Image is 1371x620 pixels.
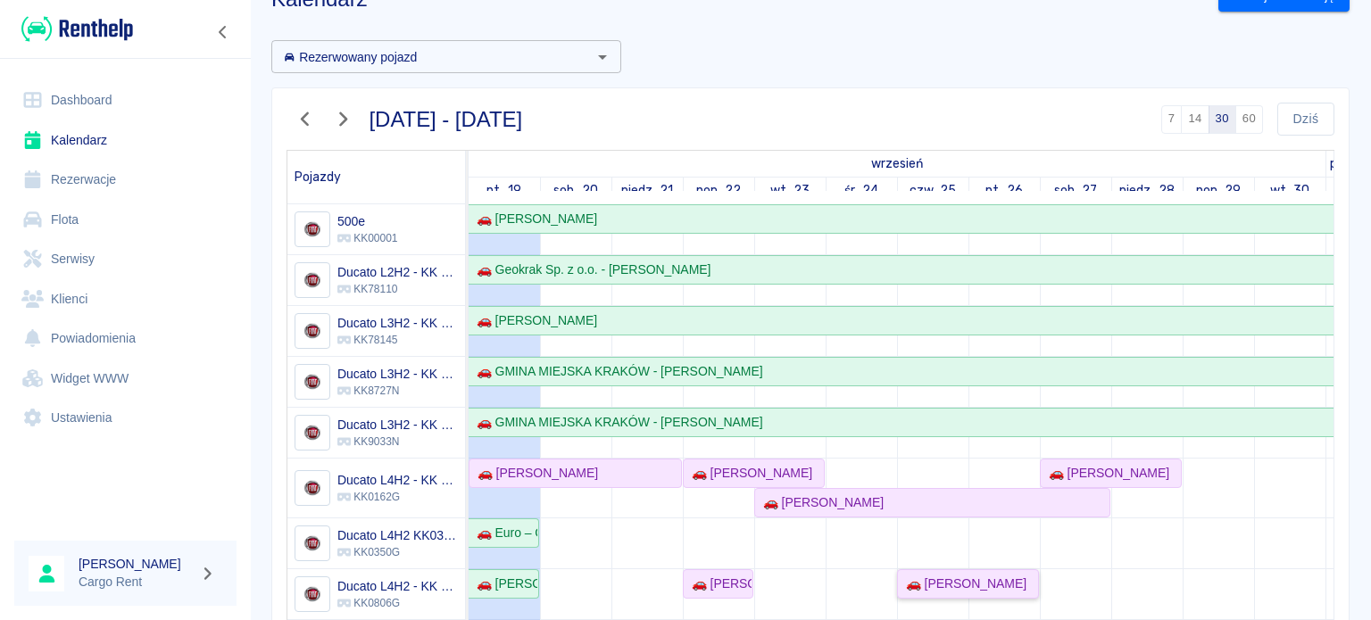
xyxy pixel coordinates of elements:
[1181,105,1209,134] button: 14 dni
[469,311,597,330] div: 🚗 [PERSON_NAME]
[1277,103,1334,136] button: Dziś
[337,212,397,230] h6: 500e
[1266,178,1315,203] a: 30 września 2025
[469,260,710,279] div: 🚗 Geokrak Sp. z o.o. - [PERSON_NAME]
[79,573,193,591] p: Cargo Rent
[297,580,327,609] img: Image
[277,45,586,68] input: Wyszukaj i wybierz pojazdy...
[756,493,884,512] div: 🚗 [PERSON_NAME]
[14,279,237,319] a: Klienci
[14,318,237,359] a: Powiadomienia
[337,416,458,434] h6: Ducato L3H2 - KK 9033N
[766,178,815,203] a: 23 września 2025
[692,178,746,203] a: 22 września 2025
[469,362,763,381] div: 🚗 GMINA MIEJSKA KRAKÓW - [PERSON_NAME]
[899,575,1026,593] div: 🚗 [PERSON_NAME]
[1209,105,1236,134] button: 30 dni
[337,577,458,595] h6: Ducato L4H2 - KK 0806G
[337,526,458,544] h6: Ducato L4H2 KK0350G
[14,120,237,161] a: Kalendarz
[337,489,458,505] p: KK0162G
[549,178,602,203] a: 20 września 2025
[297,215,327,244] img: Image
[14,160,237,200] a: Rezerwacje
[337,434,458,450] p: KK9033N
[685,464,812,483] div: 🚗 [PERSON_NAME]
[337,383,458,399] p: KK8727N
[470,464,598,483] div: 🚗 [PERSON_NAME]
[1235,105,1263,134] button: 60 dni
[337,230,397,246] p: KK00001
[14,359,237,399] a: Widget WWW
[297,368,327,397] img: Image
[337,263,458,281] h6: Ducato L2H2 - KK 78110
[1192,178,1246,203] a: 29 września 2025
[482,178,526,203] a: 19 września 2025
[14,200,237,240] a: Flota
[14,398,237,438] a: Ustawienia
[1042,464,1169,483] div: 🚗 [PERSON_NAME]
[469,575,537,593] div: 🚗 [PERSON_NAME]
[590,45,615,70] button: Otwórz
[337,314,458,332] h6: Ducato L3H2 - KK 78145
[469,524,537,542] div: 🚗 Euro – Glas [PERSON_NAME] Noga S.J - [PERSON_NAME]
[337,595,458,611] p: KK0806G
[79,555,193,573] h6: [PERSON_NAME]
[1050,178,1102,203] a: 27 września 2025
[295,169,341,185] span: Pojazdy
[337,365,458,383] h6: Ducato L3H2 - KK 8727N
[21,14,133,44] img: Renthelp logo
[1115,178,1179,203] a: 28 września 2025
[337,471,458,489] h6: Ducato L4H2 - KK 0162G
[337,332,458,348] p: KK78145
[617,178,678,203] a: 21 września 2025
[210,21,237,44] button: Zwiń nawigację
[14,80,237,120] a: Dashboard
[297,266,327,295] img: Image
[685,575,752,593] div: 🚗 [PERSON_NAME]
[337,544,458,560] p: KK0350G
[14,239,237,279] a: Serwisy
[469,210,597,228] div: 🚗 [PERSON_NAME]
[297,418,327,448] img: Image
[14,14,133,44] a: Renthelp logo
[867,151,927,177] a: 19 września 2025
[297,317,327,346] img: Image
[840,178,883,203] a: 24 września 2025
[297,474,327,503] img: Image
[297,529,327,558] img: Image
[337,281,458,297] p: KK78110
[1161,105,1183,134] button: 7 dni
[981,178,1027,203] a: 26 września 2025
[469,413,763,432] div: 🚗 GMINA MIEJSKA KRAKÓW - [PERSON_NAME]
[370,107,523,132] h3: [DATE] - [DATE]
[905,178,961,203] a: 25 września 2025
